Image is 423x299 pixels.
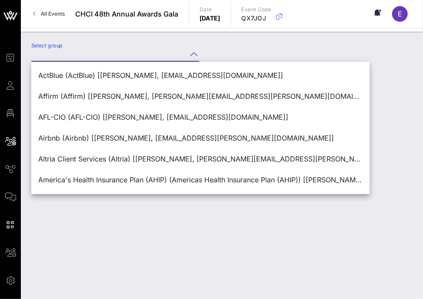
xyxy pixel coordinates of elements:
[31,42,63,49] label: Select group
[200,14,220,23] p: [DATE]
[38,71,363,80] div: ActBlue (ActBlue) [[PERSON_NAME], [EMAIL_ADDRESS][DOMAIN_NAME]]
[200,5,220,14] p: Date
[398,10,402,18] span: E
[75,9,178,19] span: CHCI 48th Annual Awards Gala
[392,6,408,22] div: E
[38,176,363,184] div: America's Health Insurance Plan (AHIP) (Americas Health Insurance Plan (AHIP)) [[PERSON_NAME], [E...
[38,134,363,142] div: Airbnb (Airbnb) [[PERSON_NAME], [EMAIL_ADDRESS][PERSON_NAME][DOMAIN_NAME]]
[38,155,363,163] div: Altria Client Services (Altria) [[PERSON_NAME], [PERSON_NAME][EMAIL_ADDRESS][PERSON_NAME][DOMAIN_...
[242,5,272,14] p: Event Code
[242,14,272,23] p: QX7JOJ
[38,92,363,101] div: Affirm (Affirm) [[PERSON_NAME], [PERSON_NAME][EMAIL_ADDRESS][PERSON_NAME][DOMAIN_NAME]]
[38,113,363,121] div: AFL-CIO (AFL-CIO) [[PERSON_NAME], [EMAIL_ADDRESS][DOMAIN_NAME]]
[28,7,70,21] a: All Events
[41,10,65,17] span: All Events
